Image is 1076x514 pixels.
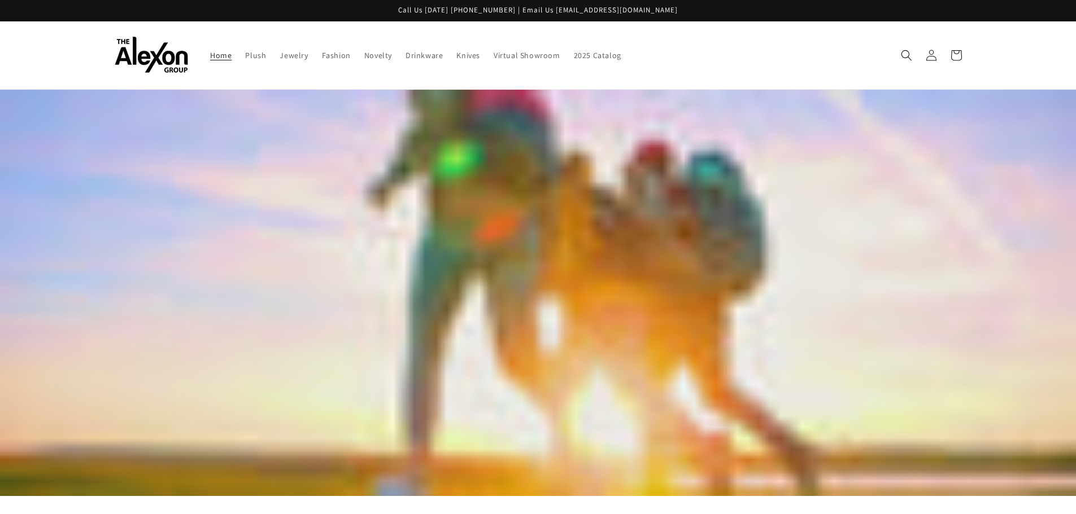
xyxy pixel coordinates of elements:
span: Jewelry [280,50,308,60]
a: Novelty [358,43,399,67]
a: Plush [238,43,273,67]
a: 2025 Catalog [567,43,628,67]
a: Fashion [315,43,358,67]
span: Knives [456,50,480,60]
span: Novelty [364,50,392,60]
span: Virtual Showroom [494,50,560,60]
span: Fashion [322,50,351,60]
span: Drinkware [406,50,443,60]
a: Jewelry [273,43,315,67]
img: The Alexon Group [115,37,188,73]
a: Drinkware [399,43,450,67]
span: 2025 Catalog [574,50,621,60]
a: Knives [450,43,487,67]
a: Virtual Showroom [487,43,567,67]
summary: Search [894,43,919,68]
a: Home [203,43,238,67]
span: Home [210,50,232,60]
span: Plush [245,50,266,60]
